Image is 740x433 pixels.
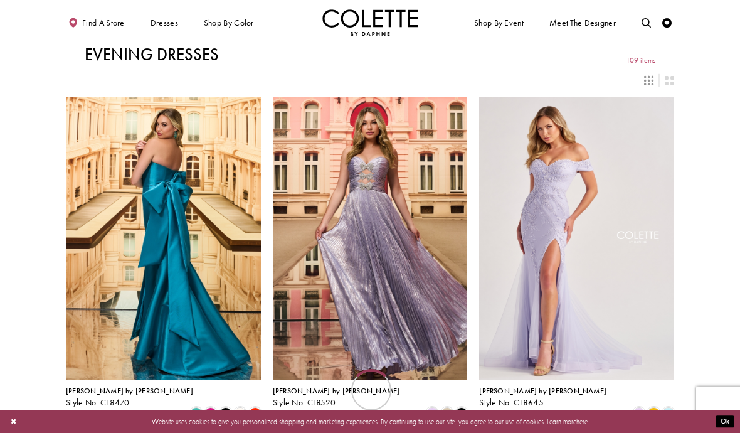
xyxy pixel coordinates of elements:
[549,18,616,28] span: Meet the designer
[479,387,606,407] div: Colette by Daphne Style No. CL8645
[474,18,524,28] span: Shop By Event
[250,407,261,419] i: Scarlet
[66,397,130,408] span: Style No. CL8470
[273,97,468,380] a: Visit Colette by Daphne Style No. CL8520 Page
[68,415,672,428] p: Website uses cookies to give you personalized shopping and marketing experiences. By continuing t...
[660,9,674,36] a: Check Wishlist
[85,45,219,64] h1: Evening Dresses
[201,9,256,36] span: Shop by color
[322,9,418,36] a: Visit Home Page
[547,9,618,36] a: Meet the designer
[633,407,645,419] i: Lilac
[148,9,181,36] span: Dresses
[479,397,544,408] span: Style No. CL8645
[322,9,418,36] img: Colette by Daphne
[716,416,734,428] button: Submit Dialog
[220,407,231,419] i: Black
[151,18,178,28] span: Dresses
[273,397,336,408] span: Style No. CL8520
[665,76,674,85] span: Switch layout to 2 columns
[479,386,606,396] span: [PERSON_NAME] by [PERSON_NAME]
[426,407,438,419] i: Lilac
[82,18,125,28] span: Find a store
[66,387,193,407] div: Colette by Daphne Style No. CL8470
[456,407,467,419] i: Black
[191,407,202,419] i: Turquoise
[648,407,659,419] i: Buttercup
[644,76,653,85] span: Switch layout to 3 columns
[66,9,127,36] a: Find a store
[60,70,680,90] div: Layout Controls
[576,417,588,426] a: here
[66,97,261,380] a: Visit Colette by Daphne Style No. CL8470 Page
[6,414,21,430] button: Close Dialog
[479,97,674,380] a: Visit Colette by Daphne Style No. CL8645 Page
[441,407,453,419] i: Gold Dust
[205,407,216,419] i: Fuchsia
[235,407,246,419] i: Diamond White
[204,18,254,28] span: Shop by color
[273,387,400,407] div: Colette by Daphne Style No. CL8520
[639,9,653,36] a: Toggle search
[663,407,674,419] i: Light Blue
[626,56,655,65] span: 109 items
[472,9,526,36] span: Shop By Event
[66,386,193,396] span: [PERSON_NAME] by [PERSON_NAME]
[273,386,400,396] span: [PERSON_NAME] by [PERSON_NAME]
